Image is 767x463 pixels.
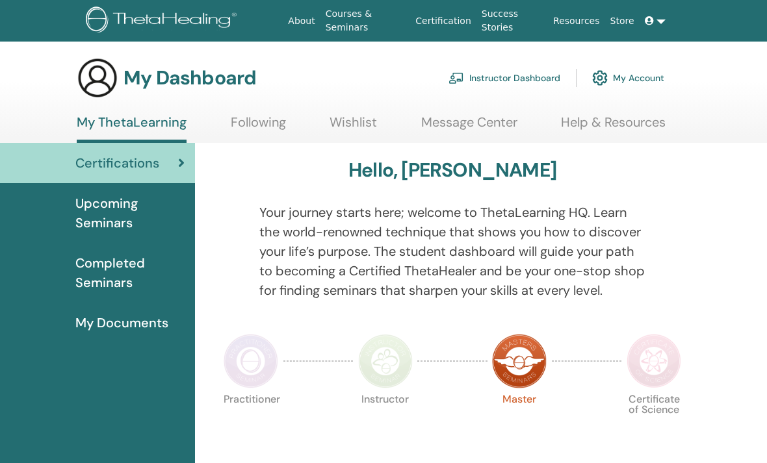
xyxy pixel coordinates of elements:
[561,114,666,140] a: Help & Resources
[627,334,681,388] img: Certificate of Science
[75,313,168,332] span: My Documents
[448,72,464,84] img: chalkboard-teacher.svg
[627,394,681,449] p: Certificate of Science
[224,334,278,388] img: Practitioner
[123,66,256,90] h3: My Dashboard
[77,114,187,143] a: My ThetaLearning
[492,394,547,449] p: Master
[320,2,411,40] a: Courses & Seminars
[358,394,413,449] p: Instructor
[75,194,185,232] span: Upcoming Seminars
[348,158,556,182] h3: Hello, [PERSON_NAME]
[448,64,560,92] a: Instructor Dashboard
[592,67,608,89] img: cog.svg
[410,9,476,33] a: Certification
[330,114,377,140] a: Wishlist
[77,57,118,99] img: generic-user-icon.jpg
[86,6,241,36] img: logo.png
[283,9,320,33] a: About
[492,334,547,388] img: Master
[548,9,605,33] a: Resources
[75,153,159,173] span: Certifications
[75,253,185,292] span: Completed Seminars
[259,203,646,300] p: Your journey starts here; welcome to ThetaLearning HQ. Learn the world-renowned technique that sh...
[231,114,286,140] a: Following
[421,114,517,140] a: Message Center
[592,64,664,92] a: My Account
[476,2,548,40] a: Success Stories
[358,334,413,388] img: Instructor
[605,9,640,33] a: Store
[224,394,278,449] p: Practitioner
